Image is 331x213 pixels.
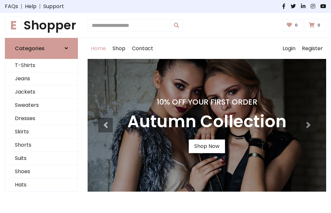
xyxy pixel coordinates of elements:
span: | [18,3,25,10]
a: Support [43,3,64,10]
a: 0 [304,19,326,31]
span: 0 [316,22,322,28]
a: T-Shirts [5,59,78,72]
a: Login [279,38,299,59]
a: Categories [5,38,78,59]
h3: Autumn Collection [127,112,286,132]
a: Jackets [5,85,78,99]
a: Shorts [5,139,78,152]
a: Dresses [5,112,78,125]
a: Skirts [5,125,78,139]
h1: Shopper [5,18,78,33]
h4: 10% Off Your First Order [127,97,286,106]
a: FAQs [5,3,18,10]
a: Hats [5,178,78,192]
a: EShopper [5,18,78,33]
a: Suits [5,152,78,165]
a: Shoes [5,165,78,178]
h6: Categories [15,45,45,51]
a: Shop [109,38,129,59]
a: Register [299,38,326,59]
span: | [37,3,43,10]
a: Contact [129,38,156,59]
a: Jeans [5,72,78,85]
a: Home [88,38,109,59]
span: E [5,17,22,34]
a: Help [25,3,37,10]
span: 0 [293,22,299,28]
a: 0 [283,19,304,31]
a: Shop Now [189,140,225,153]
a: Sweaters [5,99,78,112]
